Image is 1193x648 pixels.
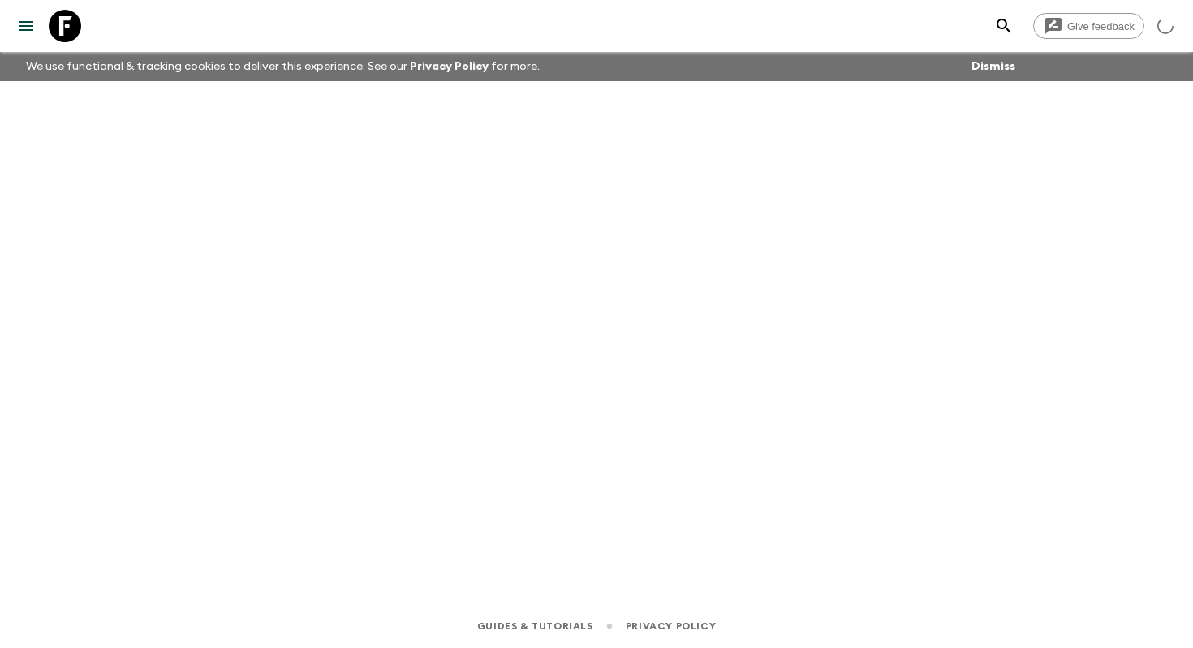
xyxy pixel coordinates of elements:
button: search adventures [988,10,1020,42]
p: We use functional & tracking cookies to deliver this experience. See our for more. [19,52,546,81]
a: Privacy Policy [410,61,489,72]
a: Guides & Tutorials [477,617,593,635]
button: menu [10,10,42,42]
span: Give feedback [1058,20,1143,32]
button: Dismiss [967,55,1019,78]
a: Give feedback [1033,13,1144,39]
a: Privacy Policy [626,617,716,635]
